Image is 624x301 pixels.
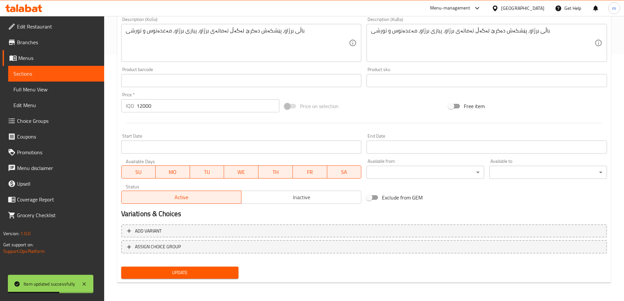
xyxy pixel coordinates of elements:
button: SU [121,165,156,179]
span: Price on selection [300,102,339,110]
div: Item updated successfully [24,280,75,288]
a: Sections [8,66,104,82]
span: Update [126,269,234,277]
span: MO [158,167,187,177]
span: Full Menu View [13,85,99,93]
textarea: باڵی برژاو، پێشکەش دەکرێ لەگەڵ تەماتەی برژاو، پیازی برژاو، مەعدەنوس و تورشی [371,28,595,59]
span: Add variant [135,227,161,235]
span: TU [193,167,222,177]
a: Coverage Report [3,192,104,207]
a: Menu disclaimer [3,160,104,176]
span: SU [124,167,153,177]
button: TU [190,165,224,179]
input: Please enter product sku [367,74,607,87]
input: Please enter price [137,99,280,112]
textarea: باڵی برژاو، پێشکەش دەکرێ لەگەڵ تەماتەی برژاو، پیازی برژاو، مەعدەنوس و تورشی [126,28,349,59]
span: Grocery Checklist [17,211,99,219]
span: Coupons [17,133,99,141]
button: MO [156,165,190,179]
a: Promotions [3,144,104,160]
span: Coverage Report [17,196,99,203]
span: ASSIGN CHOICE GROUP [135,243,181,251]
a: Grocery Checklist [3,207,104,223]
button: FR [293,165,327,179]
span: Menu disclaimer [17,164,99,172]
span: Version: [3,229,19,238]
div: ​ [367,166,484,179]
a: Coupons [3,129,104,144]
a: Menus [3,50,104,66]
span: Inactive [244,193,359,202]
div: Menu-management [430,4,470,12]
span: m [612,5,616,12]
button: SA [327,165,362,179]
a: Edit Menu [8,97,104,113]
a: Support.OpsPlatform [3,247,45,255]
span: Free item [464,102,485,110]
button: TH [258,165,293,179]
a: Branches [3,34,104,50]
a: Upsell [3,176,104,192]
span: FR [295,167,325,177]
span: Choice Groups [17,117,99,125]
span: WE [227,167,256,177]
button: Update [121,267,239,279]
span: Edit Restaurant [17,23,99,30]
span: Edit Menu [13,101,99,109]
a: Edit Restaurant [3,19,104,34]
div: ​ [489,166,607,179]
span: TH [261,167,290,177]
span: Upsell [17,180,99,188]
a: Choice Groups [3,113,104,129]
p: IQD [126,102,134,110]
button: Add variant [121,224,607,238]
div: [GEOGRAPHIC_DATA] [501,5,544,12]
span: SA [330,167,359,177]
span: Promotions [17,148,99,156]
a: Full Menu View [8,82,104,97]
button: Inactive [241,191,361,204]
span: 1.0.0 [20,229,30,238]
button: ASSIGN CHOICE GROUP [121,240,607,254]
button: WE [224,165,258,179]
button: Active [121,191,241,204]
input: Please enter product barcode [121,74,362,87]
span: Exclude from GEM [382,194,423,201]
span: Branches [17,38,99,46]
h2: Variations & Choices [121,209,607,219]
span: Get support on: [3,240,33,249]
span: Active [124,193,239,202]
span: Sections [13,70,99,78]
span: Menus [18,54,99,62]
